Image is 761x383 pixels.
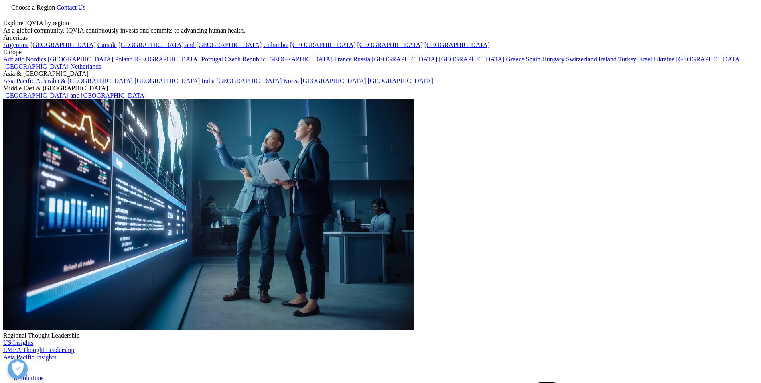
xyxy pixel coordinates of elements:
a: [GEOGRAPHIC_DATA] [357,41,423,48]
a: Ireland [599,56,617,63]
a: US Insights [3,339,33,346]
a: [GEOGRAPHIC_DATA] [134,77,200,84]
a: [GEOGRAPHIC_DATA] [372,56,437,63]
button: 優先設定センターを開く [8,359,28,379]
a: Asia Pacific [3,77,34,84]
div: Europe [3,49,758,56]
a: Hungary [542,56,564,63]
a: Spain [526,56,540,63]
a: [GEOGRAPHIC_DATA] [216,77,282,84]
a: Russia [353,56,371,63]
div: As a global community, IQVIA continuously invests and commits to advancing human health. [3,27,758,34]
a: Switzerland [566,56,597,63]
a: [GEOGRAPHIC_DATA] [290,41,355,48]
a: Turkey [618,56,637,63]
div: Asia & [GEOGRAPHIC_DATA] [3,70,758,77]
a: [GEOGRAPHIC_DATA] [424,41,490,48]
a: [GEOGRAPHIC_DATA] [48,56,113,63]
img: 2093_analyzing-data-using-big-screen-display-and-laptop.png [3,99,414,330]
a: [GEOGRAPHIC_DATA] [3,63,69,70]
a: Contact Us [57,4,85,11]
a: [GEOGRAPHIC_DATA] [300,77,366,84]
a: EMEA Thought Leadership [3,346,74,353]
a: [GEOGRAPHIC_DATA] [267,56,333,63]
a: France [334,56,352,63]
div: Explore IQVIA by region [3,20,758,27]
a: Greece [506,56,524,63]
div: Americas [3,34,758,41]
a: Korea [283,77,299,84]
a: [GEOGRAPHIC_DATA] [439,56,504,63]
a: Argentina [3,41,29,48]
a: [GEOGRAPHIC_DATA] and [GEOGRAPHIC_DATA] [118,41,262,48]
a: Israel [638,56,652,63]
a: [GEOGRAPHIC_DATA] [134,56,200,63]
a: Nordics [26,56,46,63]
a: Poland [115,56,132,63]
div: Regional Thought Leadership [3,332,758,339]
a: Australia & [GEOGRAPHIC_DATA] [36,77,133,84]
a: Asia Pacific Insights [3,354,56,361]
a: Adriatic [3,56,24,63]
a: Czech Republic [225,56,266,63]
a: India [201,77,215,84]
a: [GEOGRAPHIC_DATA] [676,56,741,63]
a: Netherlands [70,63,101,70]
span: Choose a Region [11,4,55,11]
a: Ukraine [654,56,675,63]
div: Middle East & [GEOGRAPHIC_DATA] [3,85,758,92]
a: Portugal [201,56,223,63]
a: [GEOGRAPHIC_DATA] [30,41,96,48]
a: [GEOGRAPHIC_DATA] and [GEOGRAPHIC_DATA] [3,92,146,99]
a: Colombia [263,41,288,48]
a: Canada [97,41,117,48]
a: Solutions [19,375,43,381]
a: [GEOGRAPHIC_DATA] [368,77,433,84]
